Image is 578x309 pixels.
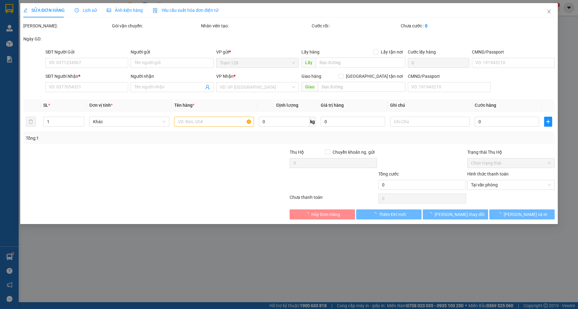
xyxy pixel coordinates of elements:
span: Ảnh kiện hàng [107,8,143,13]
span: Thêm ĐH mới [379,211,405,218]
span: loading [497,212,504,216]
div: Gói vận chuyển: [112,22,199,29]
label: Hình thức thanh toán [467,171,509,176]
button: Thêm ĐH mới [356,209,422,219]
span: Lấy hàng [301,49,319,54]
div: Chưa thanh toán [289,194,378,205]
span: user-add [205,85,210,90]
span: close [547,9,552,14]
span: Giao [301,82,318,92]
img: icon [153,8,158,13]
span: SL [43,103,48,108]
div: CMND/Passport [472,49,555,55]
div: VP gửi [216,49,299,55]
span: VP Nhận [216,74,234,79]
span: Cước hàng [475,103,496,108]
div: Người nhận [131,73,213,80]
span: loading [305,212,311,216]
input: Dọc đường [318,82,406,92]
div: Tổng: 1 [26,135,223,142]
span: SỬA ĐƠN HÀNG [23,8,65,13]
span: clock-circle [75,8,79,12]
label: Cước lấy hàng [408,49,436,54]
span: Giao hàng [301,74,321,79]
div: Nhân viên tạo: [201,22,311,29]
span: Tên hàng [174,103,194,108]
button: delete [26,117,36,127]
b: 0 [425,23,427,28]
div: Người gửi [131,49,213,55]
span: picture [107,8,111,12]
span: Lịch sử [75,8,97,13]
span: Định lượng [276,103,298,108]
input: VD: Bàn, Ghế [174,117,254,127]
span: Chọn trạng thái [471,158,551,168]
input: Dọc đường [316,58,406,68]
span: loading [428,212,435,216]
span: plus [544,119,552,124]
span: Giá trị hàng [321,103,344,108]
span: [GEOGRAPHIC_DATA] tận nơi [343,73,405,80]
span: Hủy Đơn Hàng [311,211,340,218]
span: [PERSON_NAME] và In [504,211,547,218]
span: Tại văn phòng [471,180,551,190]
div: SĐT Người Gửi [45,49,128,55]
span: Trạm 128 [220,58,295,68]
input: Cước lấy hàng [408,58,469,68]
span: Chuyển khoản ng. gửi [330,149,377,156]
th: Ghi chú [388,99,473,111]
button: Hủy Đơn Hàng [290,209,355,219]
div: CMND/Passport [408,73,491,80]
div: Ngày GD: [23,35,111,42]
span: Lấy [301,58,316,68]
span: Thu Hộ [290,150,304,155]
button: [PERSON_NAME] thay đổi [423,209,488,219]
span: Tổng cước [378,171,399,176]
span: Đơn vị tính [89,103,113,108]
button: Close [540,3,558,21]
div: [PERSON_NAME]: [23,22,111,29]
span: Khác [93,117,165,126]
span: Lấy tận nơi [378,49,405,55]
span: edit [23,8,28,12]
div: Cước rồi : [312,22,399,29]
span: Yêu cầu xuất hóa đơn điện tử [153,8,218,13]
div: Trạng thái Thu Hộ [467,149,555,156]
div: SĐT Người Nhận [45,73,128,80]
div: Chưa cước : [401,22,488,29]
button: [PERSON_NAME] và In [489,209,555,219]
span: kg [310,117,316,127]
span: [PERSON_NAME] thay đổi [435,211,484,218]
input: Ghi Chú [390,117,470,127]
span: loading [372,212,379,216]
button: plus [544,117,552,127]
